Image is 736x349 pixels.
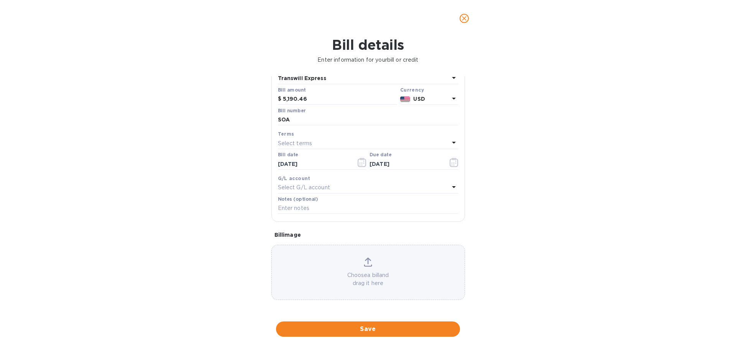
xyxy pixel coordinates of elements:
b: Currency [400,87,424,93]
b: Terms [278,131,294,137]
label: Notes (optional) [278,197,318,202]
div: $ [278,93,283,105]
p: Select G/L account [278,184,330,192]
input: Due date [370,158,442,170]
button: Save [276,321,460,337]
label: Bill date [278,153,298,157]
b: USD [413,96,425,102]
input: Enter notes [278,203,458,214]
p: Select terms [278,139,312,147]
p: Bill image [274,231,462,239]
span: Save [282,324,454,334]
p: Choose a bill and drag it here [272,271,465,287]
input: Enter bill number [278,114,458,126]
input: $ Enter bill amount [283,93,397,105]
b: G/L account [278,175,310,181]
label: Bill number [278,108,306,113]
button: close [455,9,473,28]
img: USD [400,97,411,102]
input: Select date [278,158,350,170]
h1: Bill details [6,37,730,53]
b: Transwill Express [278,75,326,81]
p: Enter information for your bill or credit [6,56,730,64]
label: Bill amount [278,88,306,92]
label: Due date [370,153,391,157]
